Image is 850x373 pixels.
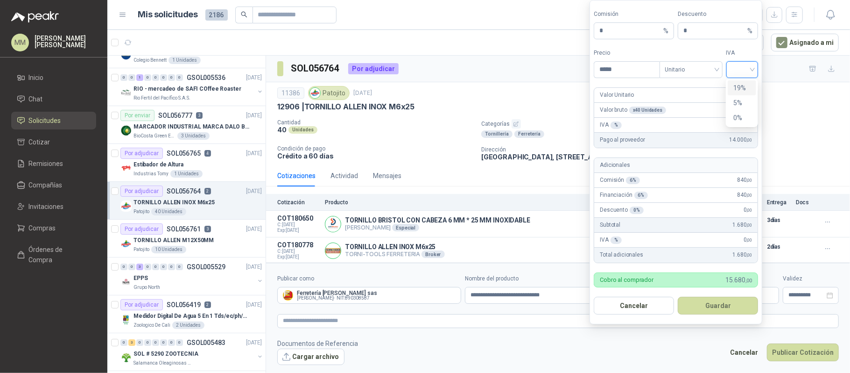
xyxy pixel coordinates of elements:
p: SOL056765 [167,150,201,157]
div: 0 [176,74,183,81]
div: Por enviar [120,110,155,121]
p: Valor Unitario [600,91,634,100]
p: Grupo North [133,284,160,291]
p: Documentos de Referencia [277,338,358,349]
div: Patojito [308,86,350,100]
p: EPPS [133,274,148,283]
button: Cancelar [594,297,674,315]
div: Unidades [288,126,317,134]
div: 3 Unidades [177,132,210,140]
span: 0 [744,236,752,244]
img: Company Logo [120,352,132,363]
label: Publicar como [277,274,461,283]
div: Por adjudicar [120,186,163,197]
div: 0 [168,74,175,81]
p: Colegio Bennett [133,57,167,64]
a: Remisiones [11,155,96,172]
p: [DATE] [246,149,262,158]
div: 0 [152,264,159,270]
p: SOL # 5290 ZOOTECNIA [133,350,198,359]
div: 0 [160,339,167,346]
a: Solicitudes [11,112,96,129]
p: Cobro al comprador [600,277,653,283]
div: 0 [176,264,183,270]
img: Company Logo [310,88,320,98]
p: 3 [196,112,203,119]
p: TORNILLO ALLEN M12X50MM [133,236,214,245]
p: Subtotal [600,221,620,230]
div: 0% [728,110,756,125]
a: 0 0 1 0 0 0 0 0 GSOL005536[DATE] Company LogoRIO - mercadeo de SAFI COffee RoasterRio Fertil del ... [120,72,264,102]
p: [PERSON_NAME] [345,224,530,231]
a: Por adjudicarSOL0564192[DATE] Company LogoMedidor Digital De Agua 5 En 1 Tds/ec/ph/salinidad/temp... [107,295,266,333]
p: [DATE] [246,338,262,347]
p: Comisión [600,176,640,185]
span: Compañías [29,180,63,190]
span: ,00 [747,137,752,143]
div: 6 % [626,177,640,184]
button: Cargar archivo [277,349,344,366]
div: 0 [136,339,143,346]
img: Company Logo [120,238,132,250]
a: Cotizar [11,133,96,151]
div: 1 Unidades [170,170,203,178]
p: 2 días [767,241,790,252]
div: 10 Unidades [151,246,186,253]
a: Compras [11,219,96,237]
span: ,00 [747,208,752,213]
div: Por adjudicar [120,223,163,235]
button: Guardar [678,297,758,315]
span: 0 [744,206,752,215]
p: Zoologico De Cali [133,322,170,329]
div: % [611,237,622,244]
p: SOL056764 [167,188,201,194]
p: IVA [600,121,621,129]
p: Adicionales [600,161,630,170]
a: Por adjudicarSOL0567642[DATE] Company LogoTORNILLO ALLEN INOX M6x25Patojito40 Unidades [107,182,266,220]
div: 0 % [630,207,644,214]
div: 0 [160,264,167,270]
div: 3 [136,264,143,270]
div: 0 [120,339,127,346]
h3: SOL056764 [291,61,341,76]
p: IVA [600,236,621,244]
p: 2 [204,188,211,194]
p: Crédito a 60 días [277,152,474,160]
div: 0 [176,339,183,346]
a: 0 0 3 0 0 0 0 0 GSOL005529[DATE] Company LogoEPPSGrupo North [120,261,264,291]
p: [GEOGRAPHIC_DATA], [STREET_ADDRESS] Santander de Quilichao , Cauca [481,153,725,161]
img: Company Logo [325,243,341,258]
p: Categorías [481,119,846,129]
div: 40 Unidades [151,208,186,215]
p: TORNILLO ALLEN INOX M6x25 [133,198,215,207]
div: 0 [144,74,151,81]
p: Industrias Tomy [133,170,169,178]
img: Company Logo [120,276,132,287]
p: Medidor Digital De Agua 5 En 1 Tds/ec/ph/salinidad/temperatu [133,312,250,321]
span: ,00 [747,252,752,258]
div: 3 [128,339,135,346]
div: Mensajes [373,171,401,181]
div: 11386 [277,87,304,99]
p: [DATE] [246,111,262,120]
a: 0 3 0 0 0 0 0 0 GSOL005483[DATE] Company LogoSOL # 5290 ZOOTECNIASalamanca Oleaginosas SAS [120,337,264,367]
p: [DATE] [246,187,262,196]
p: [PERSON_NAME] [PERSON_NAME] [35,35,96,48]
p: COT180778 [277,241,319,249]
div: % [611,122,622,129]
label: Validez [783,274,839,283]
button: Cancelar [725,344,763,361]
div: 0 [152,339,159,346]
span: ,00 [747,122,752,128]
div: Tornillería [481,130,513,138]
div: 1 [136,74,143,81]
button: Publicar Cotización [767,344,839,361]
span: Remisiones [29,158,63,169]
span: Invitaciones [29,201,64,212]
div: 6 % [634,192,648,199]
div: 0 [152,74,159,81]
img: Company Logo [325,216,341,232]
img: Company Logo [120,201,132,212]
a: Por enviarSOL0567773[DATE] Company LogoMARCADOR INDUSTRIAL MARCA DALO BLANCOBioCosta Green Energy... [107,106,266,144]
div: MM [11,34,29,51]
